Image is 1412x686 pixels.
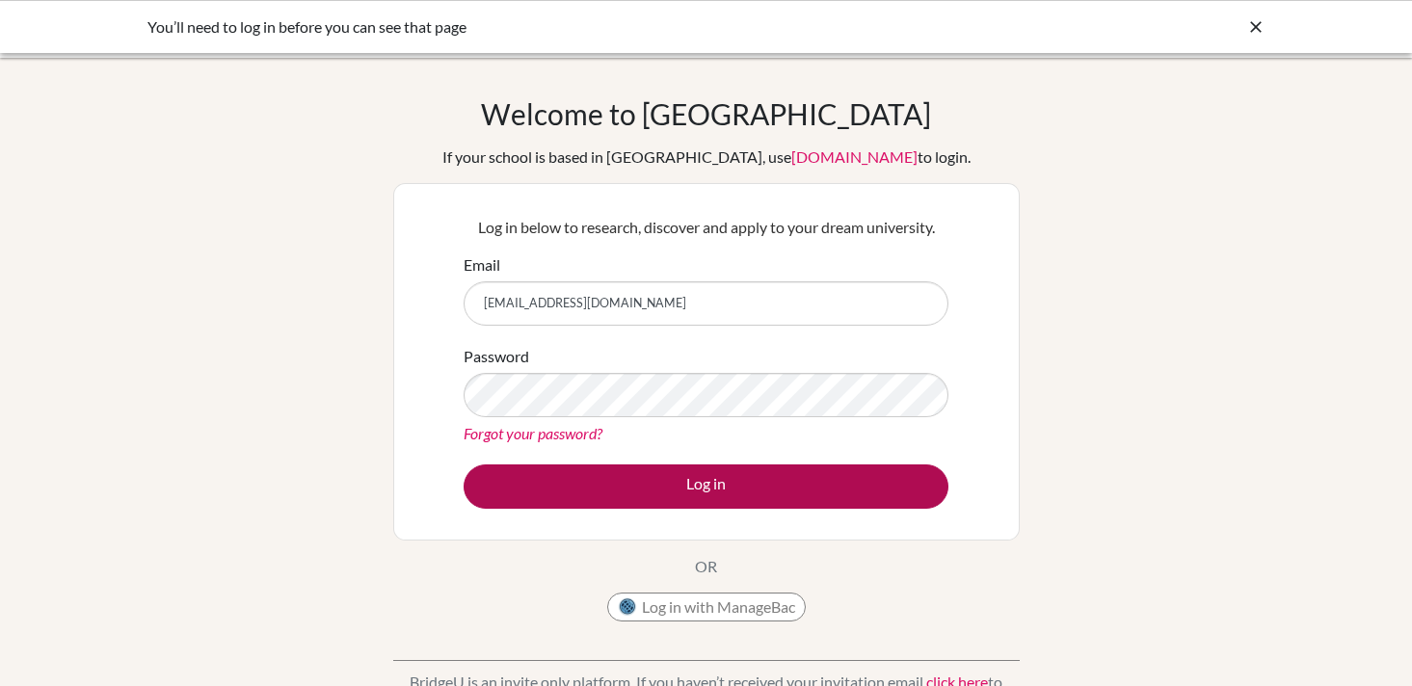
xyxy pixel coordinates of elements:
button: Log in with ManageBac [607,593,806,621]
label: Password [464,345,529,368]
button: Log in [464,464,948,509]
div: If your school is based in [GEOGRAPHIC_DATA], use to login. [442,145,971,169]
div: You’ll need to log in before you can see that page [147,15,976,39]
label: Email [464,253,500,277]
p: Log in below to research, discover and apply to your dream university. [464,216,948,239]
a: Forgot your password? [464,424,602,442]
p: OR [695,555,717,578]
a: [DOMAIN_NAME] [791,147,918,166]
h1: Welcome to [GEOGRAPHIC_DATA] [481,96,931,131]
